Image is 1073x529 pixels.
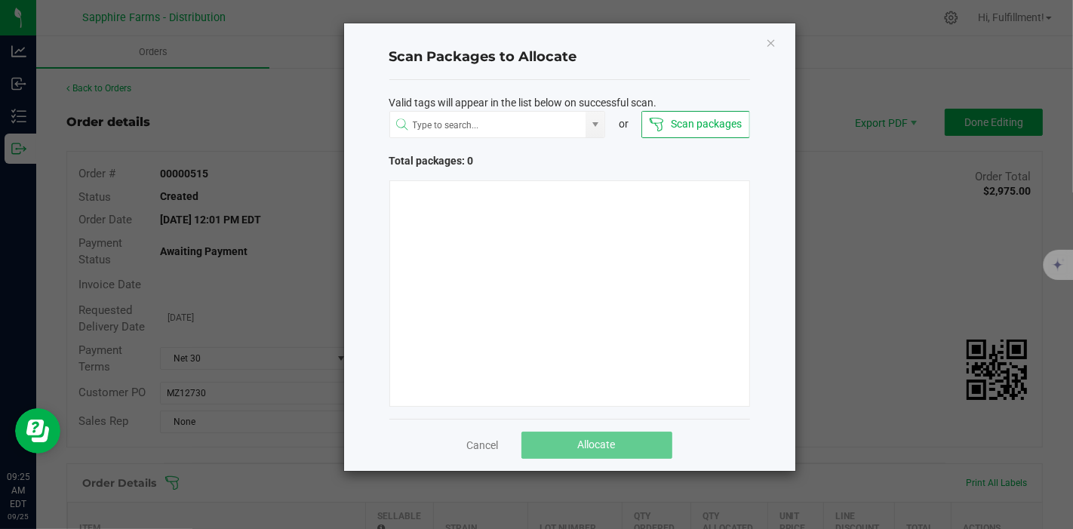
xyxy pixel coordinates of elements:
input: NO DATA FOUND [390,112,586,139]
span: Total packages: 0 [389,153,570,169]
span: Allocate [578,438,616,451]
a: Cancel [467,438,499,453]
button: Close [766,33,776,51]
h4: Scan Packages to Allocate [389,48,750,67]
button: Allocate [521,432,672,459]
span: Valid tags will appear in the list below on successful scan. [389,95,657,111]
div: or [605,116,641,132]
iframe: Resource center [15,408,60,454]
button: Scan packages [641,111,749,138]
